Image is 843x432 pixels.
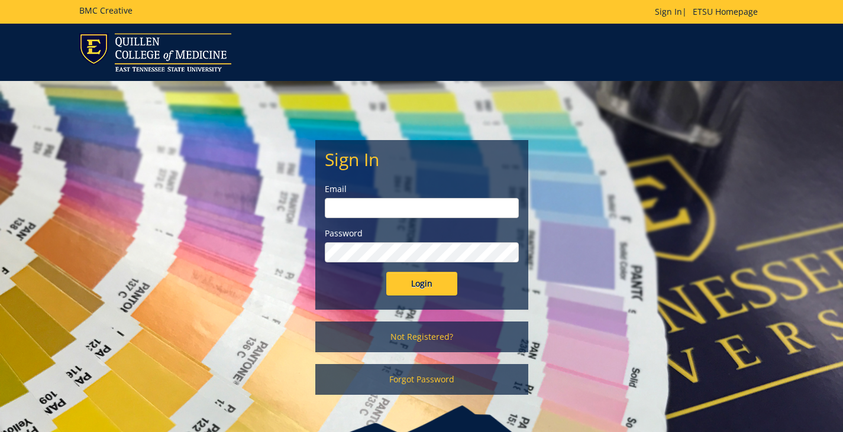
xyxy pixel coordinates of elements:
[325,228,519,239] label: Password
[325,150,519,169] h2: Sign In
[655,6,764,18] p: |
[79,6,133,15] h5: BMC Creative
[79,33,231,72] img: ETSU logo
[386,272,457,295] input: Login
[315,364,528,395] a: Forgot Password
[655,6,682,17] a: Sign In
[325,183,519,195] label: Email
[687,6,764,17] a: ETSU Homepage
[315,321,528,352] a: Not Registered?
